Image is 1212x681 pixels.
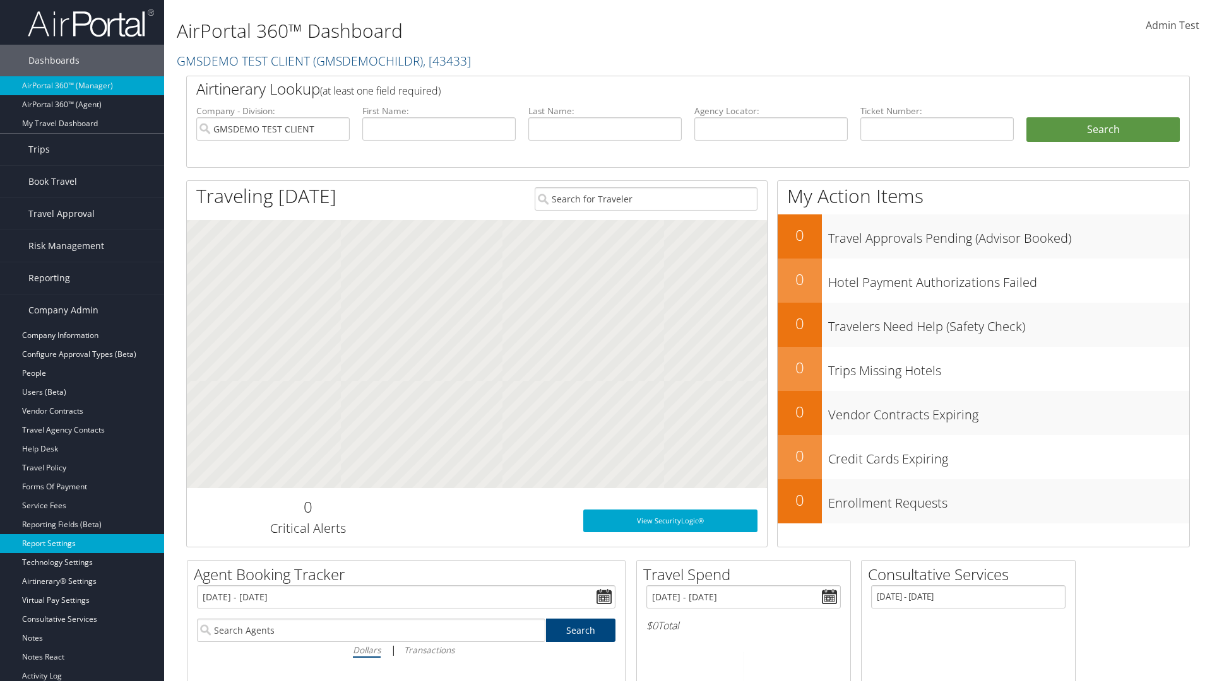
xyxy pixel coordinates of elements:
img: airportal-logo.png [28,8,154,38]
a: 0Hotel Payment Authorizations Failed [778,259,1189,303]
h2: Airtinerary Lookup [196,78,1096,100]
h1: Traveling [DATE] [196,183,336,209]
label: First Name: [362,105,516,117]
span: Company Admin [28,294,98,326]
h3: Trips Missing Hotels [828,356,1189,380]
h3: Hotel Payment Authorizations Failed [828,267,1189,291]
a: Search [546,619,616,642]
h3: Travel Approvals Pending (Advisor Booked) [828,223,1189,247]
a: 0Enrollment Requests [778,479,1189,523]
a: GMSDEMO TEST CLIENT [177,52,471,69]
span: ( GMSDEMOCHILDR ) [313,52,423,69]
h2: Travel Spend [643,564,850,585]
span: Reporting [28,262,70,294]
div: | [197,642,615,658]
a: 0Trips Missing Hotels [778,347,1189,391]
h2: 0 [778,224,822,246]
span: Trips [28,134,50,165]
h2: 0 [778,313,822,334]
h2: 0 [778,357,822,378]
button: Search [1026,117,1180,143]
span: , [ 43433 ] [423,52,471,69]
i: Transactions [404,644,454,656]
label: Last Name: [528,105,682,117]
a: 0Travelers Need Help (Safety Check) [778,303,1189,347]
h3: Enrollment Requests [828,488,1189,512]
input: Search for Traveler [535,187,757,211]
span: Book Travel [28,166,77,197]
span: Risk Management [28,230,104,262]
a: 0Travel Approvals Pending (Advisor Booked) [778,214,1189,259]
h1: AirPortal 360™ Dashboard [177,18,858,44]
span: Travel Approval [28,198,95,230]
h3: Travelers Need Help (Safety Check) [828,311,1189,335]
h2: Consultative Services [868,564,1075,585]
label: Ticket Number: [860,105,1014,117]
a: 0Credit Cards Expiring [778,435,1189,479]
h2: 0 [778,269,822,290]
a: Admin Test [1146,6,1199,45]
h1: My Action Items [778,183,1189,209]
input: Search Agents [197,619,545,642]
span: Dashboards [28,45,80,76]
a: 0Vendor Contracts Expiring [778,391,1189,435]
h3: Vendor Contracts Expiring [828,400,1189,424]
span: $0 [646,619,658,632]
label: Company - Division: [196,105,350,117]
h2: 0 [778,401,822,422]
h6: Total [646,619,841,632]
a: View SecurityLogic® [583,509,757,532]
i: Dollars [353,644,381,656]
span: (at least one field required) [320,84,441,98]
h2: Agent Booking Tracker [194,564,625,585]
h2: 0 [778,445,822,467]
span: Admin Test [1146,18,1199,32]
h3: Critical Alerts [196,520,419,537]
h3: Credit Cards Expiring [828,444,1189,468]
h2: 0 [196,496,419,518]
label: Agency Locator: [694,105,848,117]
h2: 0 [778,489,822,511]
